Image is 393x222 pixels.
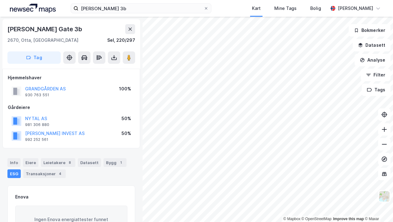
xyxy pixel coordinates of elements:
[7,169,21,178] div: ESG
[41,158,75,167] div: Leietakere
[378,190,390,202] img: Z
[355,54,391,66] button: Analyse
[25,122,49,127] div: 981 306 880
[67,159,73,166] div: 8
[23,169,66,178] div: Transaksjoner
[252,5,261,12] div: Kart
[78,4,204,13] input: Søk på adresse, matrikkel, gårdeiere, leietakere eller personer
[7,24,83,34] div: [PERSON_NAME] Gate 3b
[362,192,393,222] iframe: Chat Widget
[362,192,393,222] div: Kontrollprogram for chat
[7,158,20,167] div: Info
[302,217,332,221] a: OpenStreetMap
[7,37,78,44] div: 2670, Otta, [GEOGRAPHIC_DATA]
[338,5,373,12] div: [PERSON_NAME]
[361,69,391,81] button: Filter
[57,171,63,177] div: 4
[23,158,38,167] div: Eiere
[25,93,49,98] div: 930 763 551
[8,104,135,111] div: Gårdeiere
[121,130,131,137] div: 50%
[362,84,391,96] button: Tags
[333,217,364,221] a: Improve this map
[283,217,300,221] a: Mapbox
[7,51,61,64] button: Tag
[25,137,48,142] div: 992 252 561
[10,4,56,13] img: logo.a4113a55bc3d86da70a041830d287a7e.svg
[118,159,124,166] div: 1
[8,74,135,81] div: Hjemmelshaver
[107,37,135,44] div: Sel, 220/297
[78,158,101,167] div: Datasett
[121,115,131,122] div: 50%
[310,5,321,12] div: Bolig
[15,193,29,201] div: Enova
[349,24,391,37] button: Bokmerker
[274,5,297,12] div: Mine Tags
[353,39,391,51] button: Datasett
[119,85,131,93] div: 100%
[104,158,126,167] div: Bygg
